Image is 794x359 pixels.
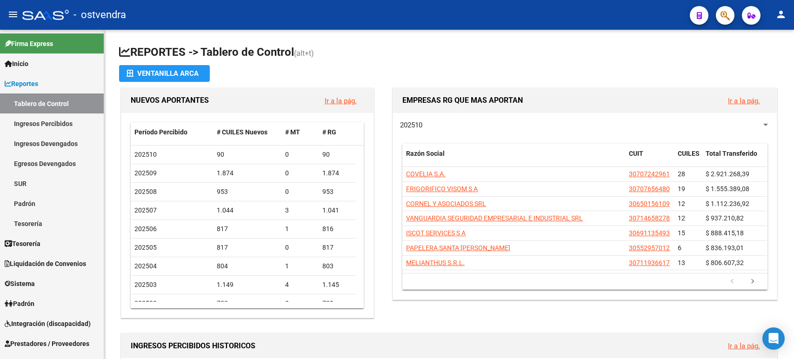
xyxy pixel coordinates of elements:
span: (alt+t) [294,49,314,58]
span: Tesorería [5,239,40,249]
span: $ 1.555.389,08 [706,185,749,193]
div: 0 [285,149,315,160]
span: # CUILES Nuevos [217,128,267,136]
span: COVELIA S.A. [406,170,446,178]
span: 202503 [134,281,157,288]
div: 0 [285,168,315,179]
div: 817 [217,242,278,253]
span: 202510 [134,151,157,158]
a: Ir a la pág. [728,97,760,105]
datatable-header-cell: # RG [319,122,356,142]
span: 202505 [134,244,157,251]
span: Período Percibido [134,128,187,136]
span: 202510 [400,121,422,129]
div: 90 [217,149,278,160]
div: 1.041 [322,205,352,216]
span: 13 [678,259,685,266]
span: FRIGORIFICO VISOM S A [406,185,478,193]
div: 1 [285,261,315,272]
span: 12 [678,200,685,207]
div: 953 [322,186,352,197]
span: CUILES [678,150,700,157]
div: 733 [217,298,278,309]
span: # RG [322,128,336,136]
span: Padrón [5,299,34,309]
div: 1.145 [322,279,352,290]
span: 30552957012 [629,244,670,252]
a: Ir a la pág. [728,342,760,350]
datatable-header-cell: Total Transferido [702,144,767,174]
div: 1.044 [217,205,278,216]
button: Ventanilla ARCA [119,65,210,82]
span: CUIT [629,150,643,157]
span: NUEVOS APORTANTES [131,96,209,105]
div: 804 [217,261,278,272]
span: Sistema [5,279,35,289]
button: Ir a la pág. [317,92,364,109]
datatable-header-cell: # CUILES Nuevos [213,122,281,142]
span: - ostvendra [73,5,126,25]
span: Integración (discapacidad) [5,319,91,329]
span: 202508 [134,188,157,195]
span: 30707242961 [629,170,670,178]
div: 90 [322,149,352,160]
span: VANGUARDIA SEGURIDAD EMPRESARIAL E INDUSTRIAL SRL [406,214,583,222]
div: 817 [322,242,352,253]
span: 28 [678,170,685,178]
span: Reportes [5,79,38,89]
div: 4 [285,279,315,290]
span: $ 888.415,18 [706,229,744,237]
span: 19 [678,185,685,193]
div: 1.874 [322,168,352,179]
button: Ir a la pág. [721,92,767,109]
div: 1 [285,224,315,234]
span: $ 937.210,82 [706,214,744,222]
div: 803 [322,261,352,272]
span: Inicio [5,59,28,69]
a: go to previous page [723,277,741,287]
span: $ 806.607,32 [706,259,744,266]
span: INGRESOS PERCIBIDOS HISTORICOS [131,341,255,350]
datatable-header-cell: CUILES [674,144,702,174]
span: 30714658278 [629,214,670,222]
span: ISCOT SERVICES S A [406,229,466,237]
datatable-header-cell: # MT [281,122,319,142]
span: 202502 [134,299,157,307]
button: Ir a la pág. [721,337,767,354]
div: 730 [322,298,352,309]
span: Prestadores / Proveedores [5,339,89,349]
div: 1.874 [217,168,278,179]
span: 12 [678,214,685,222]
datatable-header-cell: Razón Social [402,144,625,174]
span: 202504 [134,262,157,270]
div: 817 [217,224,278,234]
span: 202509 [134,169,157,177]
div: 0 [285,242,315,253]
span: CORNEL Y ASOCIADOS SRL [406,200,486,207]
span: 6 [678,244,681,252]
span: Total Transferido [706,150,757,157]
div: 1.149 [217,279,278,290]
span: $ 836.193,01 [706,244,744,252]
datatable-header-cell: Período Percibido [131,122,213,142]
div: 3 [285,298,315,309]
span: $ 1.112.236,92 [706,200,749,207]
span: $ 2.921.268,39 [706,170,749,178]
mat-icon: person [775,9,787,20]
span: # MT [285,128,300,136]
span: 202507 [134,206,157,214]
span: Razón Social [406,150,445,157]
div: 953 [217,186,278,197]
span: Liquidación de Convenios [5,259,86,269]
span: EMPRESAS RG QUE MAS APORTAN [402,96,523,105]
div: 3 [285,205,315,216]
span: 30650156109 [629,200,670,207]
span: 30711936617 [629,259,670,266]
span: 202506 [134,225,157,233]
span: 30707656480 [629,185,670,193]
span: Firma Express [5,39,53,49]
mat-icon: menu [7,9,19,20]
a: Ir a la pág. [325,97,357,105]
span: 15 [678,229,685,237]
h1: REPORTES -> Tablero de Control [119,45,779,61]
